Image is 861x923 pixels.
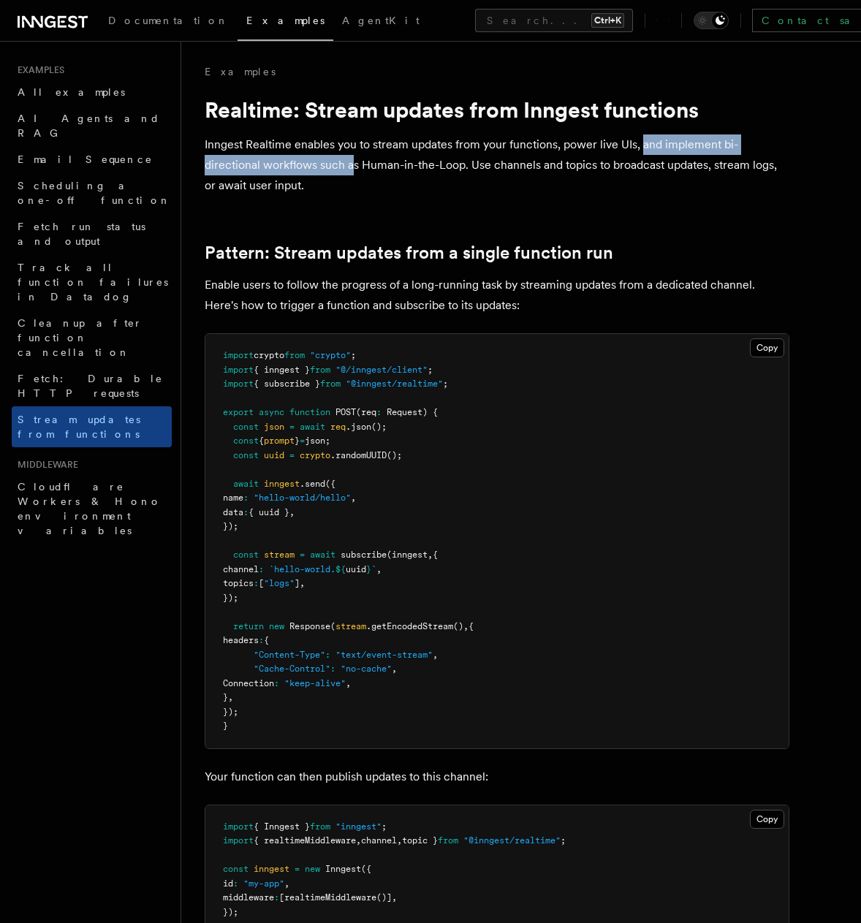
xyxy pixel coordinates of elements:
[279,892,284,903] span: [
[346,678,351,688] span: ,
[335,650,433,660] span: "text/event-stream"
[392,892,397,903] span: ,
[233,436,259,446] span: const
[284,678,346,688] span: "keep-alive"
[300,578,305,588] span: ,
[387,550,428,560] span: (inngest
[12,146,172,172] a: Email Sequence
[12,459,78,471] span: Middleware
[264,578,295,588] span: "logs"
[233,878,238,889] span: :
[300,450,330,460] span: crypto
[12,172,172,213] a: Scheduling a one-off function
[453,621,463,631] span: ()
[325,864,361,874] span: Inngest
[295,864,300,874] span: =
[335,621,366,631] span: stream
[264,550,295,560] span: stream
[223,678,274,688] span: Connection
[254,864,289,874] span: inngest
[228,692,233,702] span: ,
[284,892,376,903] span: realtimeMiddleware
[356,835,361,846] span: ,
[438,835,458,846] span: from
[223,707,238,717] span: });
[335,365,428,375] span: "@/inngest/client"
[433,650,438,660] span: ,
[259,436,264,446] span: {
[12,310,172,365] a: Cleanup after function cancellation
[108,15,229,26] span: Documentation
[392,664,397,674] span: ,
[254,821,310,832] span: { Inngest }
[18,153,153,165] span: Email Sequence
[205,767,789,787] p: Your function can then publish updates to this channel:
[300,436,305,446] span: =
[223,350,254,360] span: import
[284,350,305,360] span: from
[269,564,335,574] span: `hello-world.
[376,407,382,417] span: :
[475,9,633,32] button: Search...Ctrl+K
[264,436,295,446] span: prompt
[254,578,259,588] span: :
[238,4,333,41] a: Examples
[223,721,228,731] span: }
[335,407,356,417] span: POST
[295,578,300,588] span: ]
[223,864,249,874] span: const
[333,4,428,39] a: AgentKit
[694,12,729,29] button: Toggle dark mode
[335,821,382,832] span: "inngest"
[246,15,325,26] span: Examples
[18,317,143,358] span: Cleanup after function cancellation
[274,678,279,688] span: :
[223,692,228,702] span: }
[233,479,259,489] span: await
[205,96,789,123] h1: Realtime: Stream updates from Inngest functions
[254,664,330,674] span: "Cache-Control"
[310,350,351,360] span: "crypto"
[320,379,341,389] span: from
[463,835,561,846] span: "@inngest/realtime"
[341,664,392,674] span: "no-cache"
[18,414,140,440] span: Stream updates from functions
[382,821,387,832] span: ;
[325,650,330,660] span: :
[18,481,162,536] span: Cloudflare Workers & Hono environment variables
[591,13,624,28] kbd: Ctrl+K
[356,407,376,417] span: (req
[264,479,300,489] span: inngest
[223,878,233,889] span: id
[205,64,276,79] a: Examples
[346,422,371,432] span: .json
[233,550,259,560] span: const
[397,835,402,846] span: ,
[366,564,371,574] span: }
[463,621,469,631] span: ,
[371,422,387,432] span: ();
[433,550,438,560] span: {
[233,450,259,460] span: const
[18,373,163,399] span: Fetch: Durable HTTP requests
[289,407,330,417] span: function
[12,474,172,544] a: Cloudflare Workers & Hono environment variables
[376,892,392,903] span: ()]
[223,493,243,503] span: name
[269,621,284,631] span: new
[351,493,356,503] span: ,
[310,821,330,832] span: from
[402,835,438,846] span: topic }
[361,835,397,846] span: channel
[223,407,254,417] span: export
[259,635,264,645] span: :
[300,550,305,560] span: =
[12,213,172,254] a: Fetch run status and output
[254,493,351,503] span: "hello-world/hello"
[351,350,356,360] span: ;
[254,365,310,375] span: { inngest }
[18,113,160,139] span: AI Agents and RAG
[223,365,254,375] span: import
[346,379,443,389] span: "@inngest/realtime"
[387,407,422,417] span: Request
